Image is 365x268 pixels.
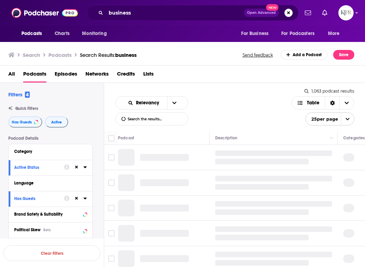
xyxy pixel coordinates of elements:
span: Quick Filters [15,106,38,111]
button: Has Guests [8,116,42,128]
span: Active [51,120,62,124]
h3: Search [23,52,40,58]
span: business [115,52,137,58]
a: Networks [85,68,109,83]
div: Search podcasts, credits, & more... [87,5,299,21]
span: More [328,29,340,38]
div: Description [215,134,237,142]
span: Toggle select row [108,154,115,161]
div: Categories [343,134,365,142]
button: open menu [323,27,348,40]
button: Category [14,147,87,156]
button: Save [333,50,354,60]
a: Show notifications dropdown [319,7,330,19]
button: open menu [236,27,277,40]
a: Episodes [55,68,77,83]
span: Toggle select row [108,180,115,186]
div: Podcast [118,134,134,142]
button: Political SkewBeta [14,225,87,234]
span: Toggle select row [108,256,115,262]
button: Has Guests [14,194,64,203]
a: Show notifications dropdown [302,7,314,19]
button: open menu [77,27,116,40]
span: Charts [55,29,70,38]
a: Podcasts [23,68,46,83]
div: Language [14,181,82,185]
div: Search Results: [80,52,137,58]
a: Search Results:business [80,52,137,58]
button: Choose View [291,96,355,110]
span: 25 per page [306,114,338,124]
button: open menu [17,27,51,40]
button: open menu [167,97,182,109]
img: Podchaser - Follow, Share and Rate Podcasts [11,6,78,19]
span: Relevancy [136,101,162,105]
div: Has Guests [14,196,60,201]
span: Toggle select row [108,205,115,211]
div: 1,063 podcast results [304,88,354,94]
p: Podcast Details [8,136,93,141]
h2: Choose List sort [115,96,188,110]
span: For Business [241,29,268,38]
span: Table [307,101,319,105]
span: Political Skew [14,227,40,232]
button: Active [45,116,68,128]
span: Podcasts [21,29,42,38]
span: Logged in as KJPRpodcast [338,5,354,20]
span: 4 [25,92,30,98]
button: Language [14,179,87,187]
button: Send feedback [240,52,275,58]
button: Show profile menu [338,5,354,20]
button: Clear Filters [3,245,100,261]
img: User Profile [338,5,354,20]
div: Brand Safety & Suitability [14,212,81,217]
span: New [266,4,279,11]
button: open menu [122,101,167,105]
span: Toggle select row [108,230,115,236]
a: All [8,68,15,83]
span: Monitoring [82,29,107,38]
h2: Filters [8,91,30,98]
h3: Podcasts [48,52,72,58]
button: open menu [305,112,354,126]
button: Show More [9,238,92,253]
a: Charts [50,27,74,40]
div: Beta [43,228,51,232]
button: open menu [277,27,325,40]
button: Brand Safety & Suitability [14,210,87,218]
a: Credits [117,68,135,83]
span: Open Advanced [247,11,276,15]
a: Add a Podcast [281,50,328,60]
div: Sort Direction [325,97,339,109]
button: Column Actions [328,134,336,142]
input: Search podcasts, credits, & more... [106,7,244,18]
div: Category [14,149,82,154]
span: Has Guests [12,120,32,124]
span: For Podcasters [281,29,314,38]
div: Active Status [14,165,60,170]
button: Active Status [14,163,64,172]
button: Open AdvancedNew [244,9,279,17]
a: Lists [143,68,154,83]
